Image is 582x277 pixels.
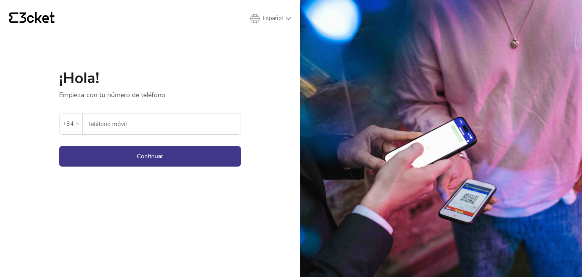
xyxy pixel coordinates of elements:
[9,13,18,23] g: {' '}
[87,113,241,134] input: Teléfono móvil
[63,118,74,129] div: +34
[59,71,241,86] h1: ¡Hola!
[83,113,241,135] label: Teléfono móvil
[59,86,241,99] p: Empieza con tu número de teléfono
[9,12,55,25] a: {' '}
[59,146,241,167] button: Continuar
